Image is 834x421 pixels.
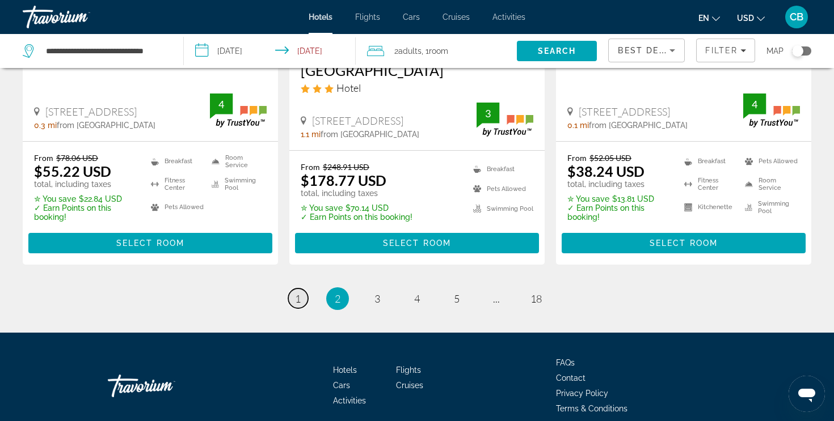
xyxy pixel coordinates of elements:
del: $78.06 USD [56,153,98,163]
span: ✮ You save [301,203,343,212]
img: TrustYou guest rating badge [743,93,800,127]
li: Swimming Pool [206,176,267,193]
span: ... [493,292,500,305]
img: TrustYou guest rating badge [477,103,533,136]
a: Cars [333,381,350,390]
a: Activities [492,12,525,22]
li: Swimming Pool [467,202,533,216]
div: 3 star Hotel [301,82,533,94]
p: total, including taxes [567,180,670,189]
span: [STREET_ADDRESS] [312,114,403,127]
a: Go Home [108,369,221,403]
a: Travorium [23,2,136,32]
a: Cruises [443,12,470,22]
p: ✓ Earn Points on this booking! [567,203,670,222]
span: Adults [398,46,422,56]
button: Change currency [737,10,765,26]
span: From [567,153,587,163]
span: 0.1 mi [567,121,589,130]
p: total, including taxes [34,180,137,189]
div: 4 [210,97,233,111]
ins: $38.24 USD [567,163,645,180]
a: Cars [403,12,420,22]
span: 1.1 mi [301,130,321,139]
div: 4 [743,97,766,111]
span: From [34,153,53,163]
li: Room Service [739,176,800,193]
span: Search [538,46,576,56]
span: ✮ You save [34,194,76,203]
ins: $55.22 USD [34,163,111,180]
p: ✓ Earn Points on this booking! [301,212,412,222]
button: Change language [698,10,720,26]
li: Breakfast [679,153,739,170]
span: Select Room [650,239,718,248]
p: $13.81 USD [567,194,670,203]
span: 2 [335,292,340,305]
span: [STREET_ADDRESS] [45,105,137,118]
span: ✮ You save [567,194,609,203]
li: Breakfast [467,162,533,176]
a: Select Room [28,235,272,248]
span: 3 [374,292,380,305]
span: Select Room [383,239,451,248]
span: Filter [705,46,738,55]
del: $248.91 USD [323,162,369,172]
a: Select Room [295,235,539,248]
span: from [GEOGRAPHIC_DATA] [321,130,419,139]
iframe: Button to launch messaging window [789,376,825,412]
span: en [698,14,709,23]
li: Room Service [206,153,267,170]
del: $52.05 USD [589,153,631,163]
li: Kitchenette [679,198,739,215]
span: 1 [295,292,301,305]
span: from [GEOGRAPHIC_DATA] [589,121,688,130]
p: ✓ Earn Points on this booking! [34,203,137,222]
span: CB [790,11,803,23]
button: Filters [696,39,755,62]
li: Pets Allowed [145,198,206,215]
button: Travelers: 2 adults, 0 children [356,34,517,68]
p: total, including taxes [301,189,412,198]
p: $70.14 USD [301,203,412,212]
img: TrustYou guest rating badge [210,93,267,127]
button: Search [517,41,597,61]
a: Flights [355,12,380,22]
li: Pets Allowed [739,153,800,170]
span: USD [737,14,754,23]
span: Hotel [336,82,361,94]
span: from [GEOGRAPHIC_DATA] [57,121,155,130]
mat-select: Sort by [618,44,675,57]
a: Contact [556,373,586,382]
button: User Menu [782,5,811,29]
span: Select Room [116,239,184,248]
li: Fitness Center [679,176,739,193]
span: Hotels [309,12,332,22]
span: 4 [414,292,420,305]
button: Select Room [562,233,806,253]
span: , 1 [422,43,448,59]
a: Terms & Conditions [556,404,627,413]
nav: Pagination [23,287,811,310]
a: Activities [333,396,366,405]
a: Hotels [333,365,357,375]
button: Toggle map [784,46,811,56]
a: Cruises [396,381,423,390]
input: Search hotel destination [45,42,166,59]
a: Flights [396,365,421,375]
a: FAQs [556,358,575,367]
button: Select check in and out date [184,34,356,68]
span: 0.3 mi [34,121,57,130]
a: Privacy Policy [556,389,608,398]
li: Swimming Pool [739,198,800,215]
span: 5 [454,292,460,305]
